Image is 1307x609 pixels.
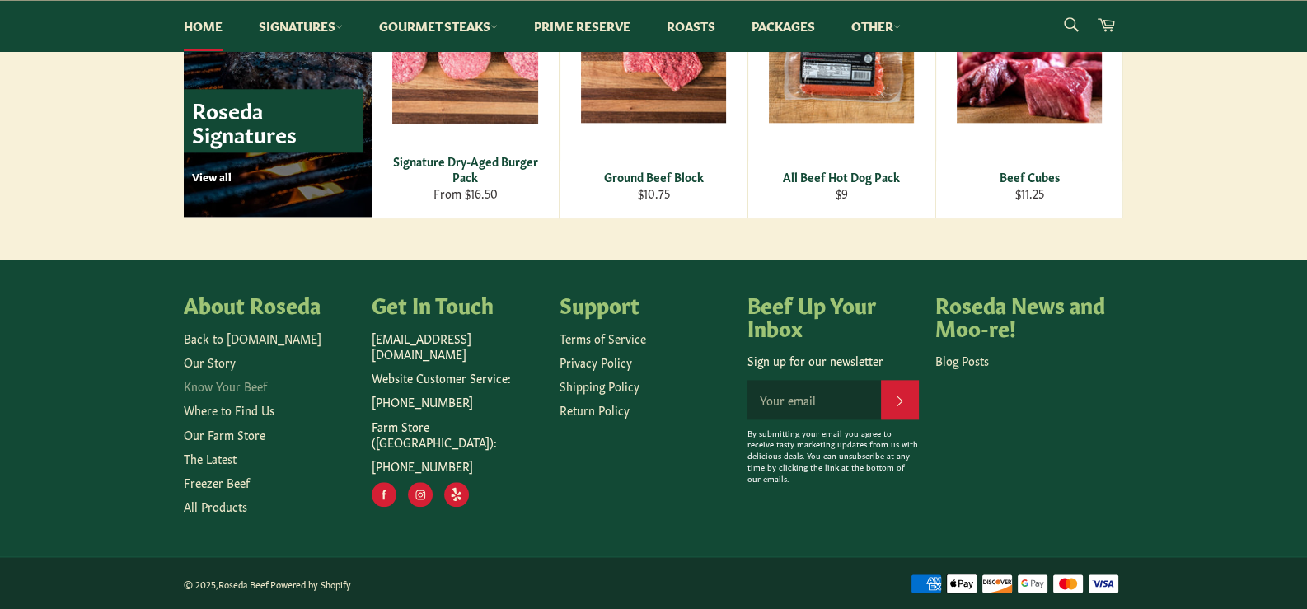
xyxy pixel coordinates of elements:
a: Privacy Policy [560,354,632,370]
div: Signature Dry-Aged Burger Pack [382,153,549,185]
p: View all [192,169,363,184]
div: Beef Cubes [947,169,1113,185]
h4: Get In Touch [372,293,543,316]
a: Know Your Beef [184,377,267,394]
a: Where to Find Us [184,401,274,418]
h4: Beef Up Your Inbox [747,293,919,338]
a: Home [167,1,239,51]
h4: About Roseda [184,293,355,316]
div: All Beef Hot Dog Pack [759,169,925,185]
a: Our Story [184,354,236,370]
a: Signatures [242,1,359,51]
a: Gourmet Steaks [363,1,514,51]
p: [EMAIL_ADDRESS][DOMAIN_NAME] [372,330,543,363]
a: All Products [184,498,247,514]
a: Shipping Policy [560,377,639,394]
a: Blog Posts [935,352,989,368]
p: Sign up for our newsletter [747,353,919,368]
a: Freezer Beef [184,474,250,490]
div: Ground Beef Block [571,169,737,185]
a: Our Farm Store [184,426,265,443]
div: $11.25 [947,185,1113,201]
a: Terms of Service [560,330,646,346]
a: Packages [735,1,832,51]
h4: Roseda News and Moo-re! [935,293,1107,338]
div: $9 [759,185,925,201]
p: Farm Store ([GEOGRAPHIC_DATA]): [372,419,543,451]
a: Powered by Shopify [270,578,351,590]
a: Roseda Beef [218,578,268,590]
div: From $16.50 [382,185,549,201]
p: [PHONE_NUMBER] [372,458,543,474]
small: © 2025, . [184,578,351,590]
p: By submitting your email you agree to receive tasty marketing updates from us with delicious deal... [747,428,919,485]
a: Roasts [650,1,732,51]
p: Website Customer Service: [372,370,543,386]
input: Your email [747,380,881,419]
div: $10.75 [571,185,737,201]
a: The Latest [184,450,237,466]
a: Other [835,1,917,51]
p: [PHONE_NUMBER] [372,394,543,410]
p: Roseda Signatures [184,89,363,152]
h4: Support [560,293,731,316]
a: Return Policy [560,401,630,418]
a: Back to [DOMAIN_NAME] [184,330,321,346]
a: Prime Reserve [518,1,647,51]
